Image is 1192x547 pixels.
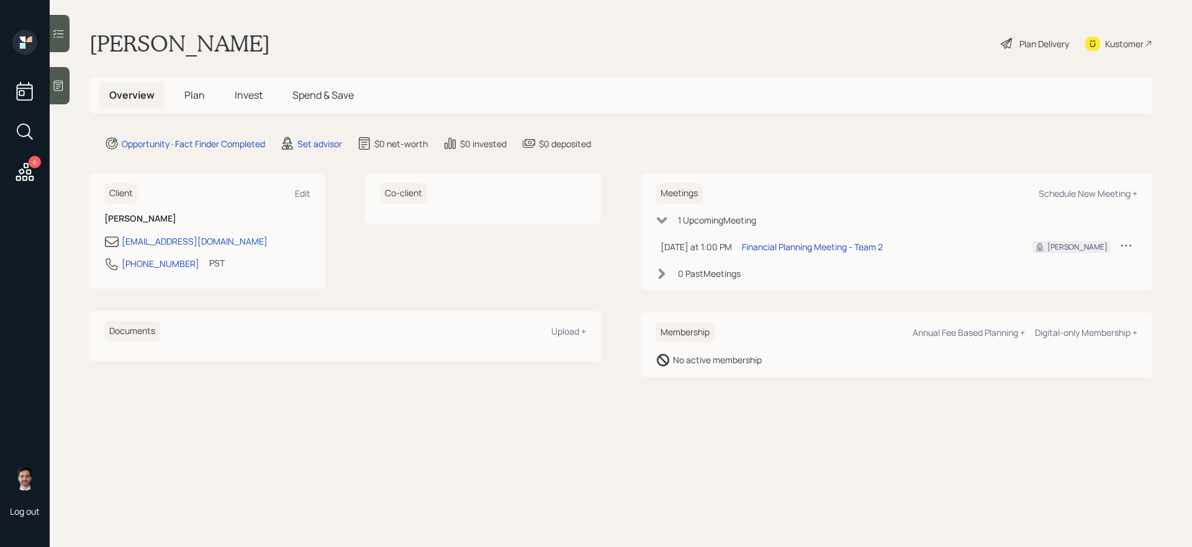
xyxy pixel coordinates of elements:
img: jonah-coleman-headshot.png [12,466,37,490]
h6: [PERSON_NAME] [104,214,310,224]
span: Spend & Save [292,88,354,102]
h1: [PERSON_NAME] [89,30,270,57]
div: Financial Planning Meeting - Team 2 [742,240,883,253]
h6: Meetings [656,183,703,204]
div: Log out [10,505,40,517]
div: $0 invested [460,137,507,150]
div: Digital-only Membership + [1035,327,1137,338]
span: Invest [235,88,263,102]
div: Edit [295,188,310,199]
div: $0 deposited [539,137,591,150]
div: Opportunity · Fact Finder Completed [122,137,265,150]
div: Set advisor [297,137,342,150]
span: Overview [109,88,155,102]
div: [DATE] at 1:00 PM [661,240,732,253]
h6: Documents [104,321,160,341]
div: [EMAIL_ADDRESS][DOMAIN_NAME] [122,235,268,248]
div: PST [209,256,225,269]
div: 6 [29,156,41,168]
div: Plan Delivery [1019,37,1069,50]
div: [PHONE_NUMBER] [122,257,199,270]
div: Annual Fee Based Planning + [913,327,1025,338]
div: $0 net-worth [374,137,428,150]
span: Plan [184,88,205,102]
h6: Client [104,183,138,204]
div: No active membership [673,353,762,366]
div: Kustomer [1105,37,1144,50]
h6: Co-client [380,183,427,204]
div: Upload + [551,325,586,337]
div: Schedule New Meeting + [1039,188,1137,199]
div: [PERSON_NAME] [1047,242,1108,253]
h6: Membership [656,322,715,343]
div: 0 Past Meeting s [678,267,741,280]
div: 1 Upcoming Meeting [678,214,756,227]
